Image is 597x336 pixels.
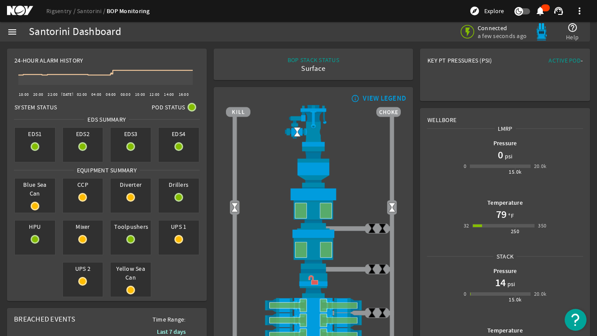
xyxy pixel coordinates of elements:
img: RiserConnectorUnlock.png [226,269,401,298]
div: VIEW LEGEND [363,94,406,103]
text: 18:00 [19,92,29,97]
text: 10:00 [135,92,145,97]
span: Mixer [63,220,103,233]
b: Pressure [493,139,517,147]
span: Breached Events [14,315,75,324]
span: EDS3 [111,128,151,140]
span: Pod Status [152,103,185,112]
span: Drillers [159,178,199,191]
div: Wellbore [420,108,590,124]
span: Blue Sea Can [15,178,55,199]
span: °F [507,211,514,220]
img: Valve2Open.png [292,127,302,137]
button: Open Resource Center [565,309,587,331]
mat-icon: menu [7,27,17,37]
div: 20.0k [534,290,547,298]
div: 32 [464,221,469,230]
span: UPS 2 [63,262,103,275]
div: 0 [464,290,466,298]
a: Santorini [77,7,107,15]
img: Valve2Open.png [387,203,397,213]
span: LMRP [495,124,516,133]
img: ValveClose.png [367,264,377,274]
span: Active Pod [548,56,581,64]
span: EDS2 [63,128,103,140]
div: 15.0k [509,168,521,176]
span: Time Range: [146,315,193,324]
div: 350 [538,221,546,230]
span: EDS4 [159,128,199,140]
span: System Status [14,103,57,112]
text: 08:00 [121,92,131,97]
span: EDS1 [15,128,55,140]
img: RiserAdapter.png [226,105,401,147]
h1: 0 [498,148,503,162]
button: Explore [466,4,507,18]
img: ValveClose.png [377,308,388,318]
span: Equipment Summary [74,166,140,175]
span: 24-Hour Alarm History [14,56,83,65]
span: psi [503,152,513,161]
b: Last 7 days [157,328,186,336]
div: 250 [511,227,519,236]
mat-icon: help_outline [567,22,578,33]
span: EDS SUMMARY [84,115,129,124]
mat-icon: explore [469,6,480,16]
mat-icon: support_agent [553,6,564,16]
span: Stack [493,252,517,261]
div: 15.0k [509,295,521,304]
span: - [581,56,583,64]
span: CCP [63,178,103,191]
img: ShearRamOpen.png [226,298,401,313]
img: Valve2Open.png [229,203,240,213]
h1: 79 [496,207,507,221]
img: Bluepod.svg [533,23,550,41]
mat-icon: info_outline [349,95,360,102]
div: Key PT Pressures (PSI) [427,56,505,68]
span: Explore [484,7,504,15]
text: 04:00 [91,92,101,97]
div: Santorini Dashboard [29,28,121,36]
text: [DATE] [61,92,73,97]
h1: 14 [495,276,506,290]
button: more_vert [569,0,590,21]
mat-icon: notifications [535,6,545,16]
text: 14:00 [164,92,174,97]
img: UpperAnnularOpen.png [226,187,401,228]
b: Temperature [487,326,523,335]
img: ValveClose.png [377,223,388,234]
text: 16:00 [179,92,189,97]
img: ValveClose.png [367,308,377,318]
span: HPU [15,220,55,233]
b: Temperature [487,199,523,207]
text: 20:00 [33,92,43,97]
text: 06:00 [106,92,116,97]
span: psi [506,280,515,288]
span: Diverter [111,178,151,191]
text: 22:00 [48,92,58,97]
img: FlexJoint.png [226,147,401,187]
img: ShearRamOpen.png [226,313,401,328]
div: Surface [288,64,339,73]
span: UPS 1 [159,220,199,233]
a: Rigsentry [46,7,77,15]
span: Help [566,33,579,42]
div: BOP STACK STATUS [288,56,339,64]
div: 0 [464,162,466,171]
span: a few seconds ago [478,32,527,40]
img: ValveClose.png [377,264,388,274]
img: ValveClose.png [367,223,377,234]
text: 02:00 [77,92,87,97]
span: Connected [478,24,527,32]
span: Toolpushers [111,220,151,233]
b: Pressure [493,267,517,275]
img: LowerAnnularOpen.png [226,228,401,269]
text: 12:00 [149,92,160,97]
a: BOP Monitoring [107,7,150,15]
div: 20.0k [534,162,547,171]
span: Yellow Sea Can [111,262,151,283]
